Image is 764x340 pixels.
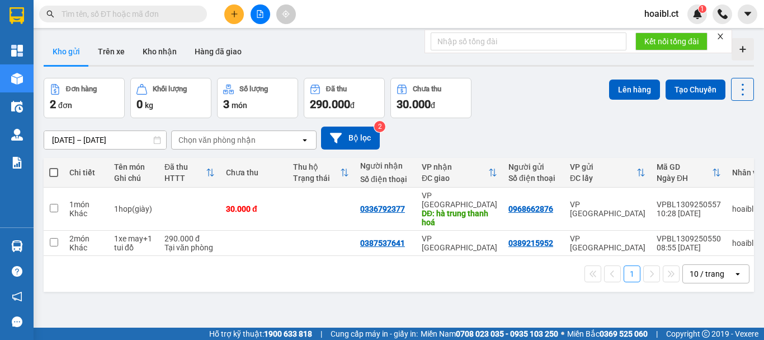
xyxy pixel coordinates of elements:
[564,158,651,188] th: Toggle SortBy
[644,35,699,48] span: Kết nối tổng đài
[69,234,103,243] div: 2 món
[657,243,721,252] div: 08:55 [DATE]
[700,5,704,13] span: 1
[69,243,103,252] div: Khác
[310,97,350,111] span: 290.000
[164,162,206,171] div: Đã thu
[11,101,23,113] img: warehouse-icon
[570,234,645,252] div: VP [GEOGRAPHIC_DATA]
[232,101,247,110] span: món
[431,101,435,110] span: đ
[12,291,22,302] span: notification
[431,32,626,50] input: Nhập số tổng đài
[422,234,497,252] div: VP [GEOGRAPHIC_DATA]
[293,162,340,171] div: Thu hộ
[609,80,660,100] button: Lên hàng
[11,157,23,169] img: solution-icon
[421,328,558,340] span: Miền Nam
[287,158,355,188] th: Toggle SortBy
[130,78,211,118] button: Khối lượng0kg
[58,101,72,110] span: đơn
[44,131,166,149] input: Select a date range.
[136,97,143,111] span: 0
[702,330,710,338] span: copyright
[422,162,488,171] div: VP nhận
[570,162,636,171] div: VP gửi
[422,191,497,209] div: VP [GEOGRAPHIC_DATA]
[718,9,728,19] img: phone-icon
[422,209,497,227] div: DĐ: hà trung thanh hoá
[114,162,153,171] div: Tên món
[226,204,282,213] div: 30.000 đ
[293,174,340,183] div: Trạng thái
[416,158,503,188] th: Toggle SortBy
[164,234,215,243] div: 290.000 đ
[50,97,56,111] span: 2
[159,158,220,188] th: Toggle SortBy
[732,38,754,60] div: Tạo kho hàng mới
[326,85,347,93] div: Đã thu
[656,328,658,340] span: |
[256,10,264,18] span: file-add
[738,4,757,24] button: caret-down
[350,101,355,110] span: đ
[360,161,411,170] div: Người nhận
[657,162,712,171] div: Mã GD
[164,174,206,183] div: HTTT
[331,328,418,340] span: Cung cấp máy in - giấy in:
[282,10,290,18] span: aim
[692,9,702,19] img: icon-new-feature
[153,85,187,93] div: Khối lượng
[223,97,229,111] span: 3
[374,121,385,132] sup: 2
[69,209,103,218] div: Khác
[699,5,706,13] sup: 1
[508,204,553,213] div: 0968662876
[600,329,648,338] strong: 0369 525 060
[11,45,23,57] img: dashboard-icon
[360,204,405,213] div: 0336792377
[635,32,708,50] button: Kết nối tổng đài
[11,240,23,252] img: warehouse-icon
[186,38,251,65] button: Hàng đã giao
[570,174,636,183] div: ĐC lấy
[164,243,215,252] div: Tại văn phòng
[657,200,721,209] div: VPBL1309250557
[114,234,153,252] div: 1xe may+1 tui đồ
[422,174,488,183] div: ĐC giao
[44,38,89,65] button: Kho gửi
[66,85,97,93] div: Đơn hàng
[12,316,22,327] span: message
[508,162,559,171] div: Người gửi
[276,4,296,24] button: aim
[251,4,270,24] button: file-add
[657,174,712,183] div: Ngày ĐH
[114,204,153,213] div: 1hop(giày)
[561,332,564,336] span: ⚪️
[508,239,553,248] div: 0389215952
[226,168,282,177] div: Chưa thu
[89,38,134,65] button: Trên xe
[413,85,441,93] div: Chưa thu
[456,329,558,338] strong: 0708 023 035 - 0935 103 250
[743,9,753,19] span: caret-down
[114,174,153,183] div: Ghi chú
[635,7,687,21] span: hoaibl.ct
[657,234,721,243] div: VPBL1309250550
[390,78,471,118] button: Chưa thu30.000đ
[320,328,322,340] span: |
[239,85,268,93] div: Số lượng
[567,328,648,340] span: Miền Bắc
[733,269,742,278] svg: open
[264,329,312,338] strong: 1900 633 818
[624,266,640,282] button: 1
[570,200,645,218] div: VP [GEOGRAPHIC_DATA]
[651,158,727,188] th: Toggle SortBy
[134,38,186,65] button: Kho nhận
[46,10,54,18] span: search
[397,97,431,111] span: 30.000
[360,175,411,184] div: Số điện thoại
[145,101,153,110] span: kg
[230,10,238,18] span: plus
[657,209,721,218] div: 10:28 [DATE]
